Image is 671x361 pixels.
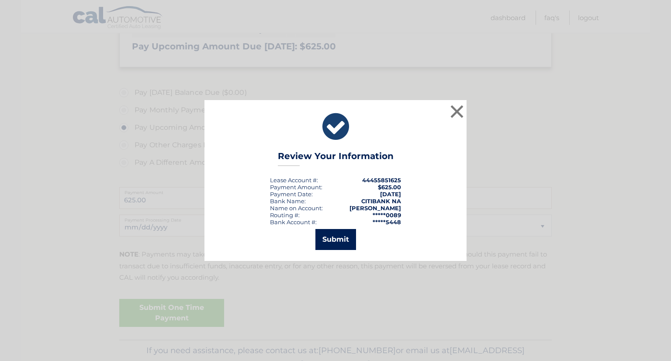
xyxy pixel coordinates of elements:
[361,198,401,205] strong: CITIBANK NA
[270,212,300,219] div: Routing #:
[349,205,401,212] strong: [PERSON_NAME]
[315,229,356,250] button: Submit
[270,191,311,198] span: Payment Date
[270,219,317,226] div: Bank Account #:
[448,103,466,120] button: ×
[380,191,401,198] span: [DATE]
[278,151,394,166] h3: Review Your Information
[270,177,318,184] div: Lease Account #:
[270,184,322,191] div: Payment Amount:
[270,205,323,212] div: Name on Account:
[362,177,401,184] strong: 44455851625
[270,191,313,198] div: :
[378,184,401,191] span: $625.00
[270,198,306,205] div: Bank Name:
